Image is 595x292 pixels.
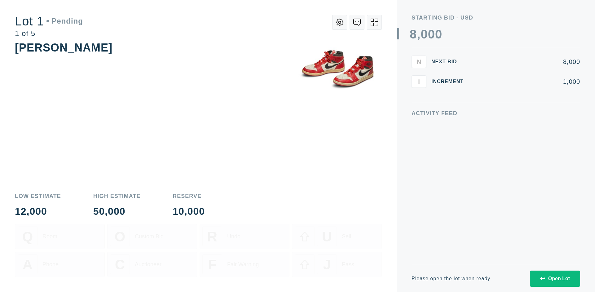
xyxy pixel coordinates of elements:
div: Open Lot [540,276,570,281]
div: Low Estimate [15,193,61,199]
span: I [418,78,420,85]
div: Reserve [173,193,205,199]
div: Lot 1 [15,15,83,27]
button: I [412,75,426,88]
div: Pending [46,17,83,25]
div: 0 [435,28,442,40]
div: 1,000 [474,79,580,85]
button: N [412,56,426,68]
div: 12,000 [15,206,61,216]
div: 0 [428,28,435,40]
span: N [417,58,421,65]
div: [PERSON_NAME] [15,41,112,54]
div: , [417,28,421,152]
div: 50,000 [93,206,141,216]
button: Open Lot [530,271,580,287]
div: 8 [410,28,417,40]
div: 1 of 5 [15,30,83,37]
div: High Estimate [93,193,141,199]
div: 8,000 [474,59,580,65]
div: Starting Bid - USD [412,15,580,20]
div: Increment [431,79,469,84]
div: Next Bid [431,59,469,64]
div: 0 [421,28,428,40]
div: 10,000 [173,206,205,216]
div: Activity Feed [412,110,580,116]
div: Please open the lot when ready [412,276,490,281]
